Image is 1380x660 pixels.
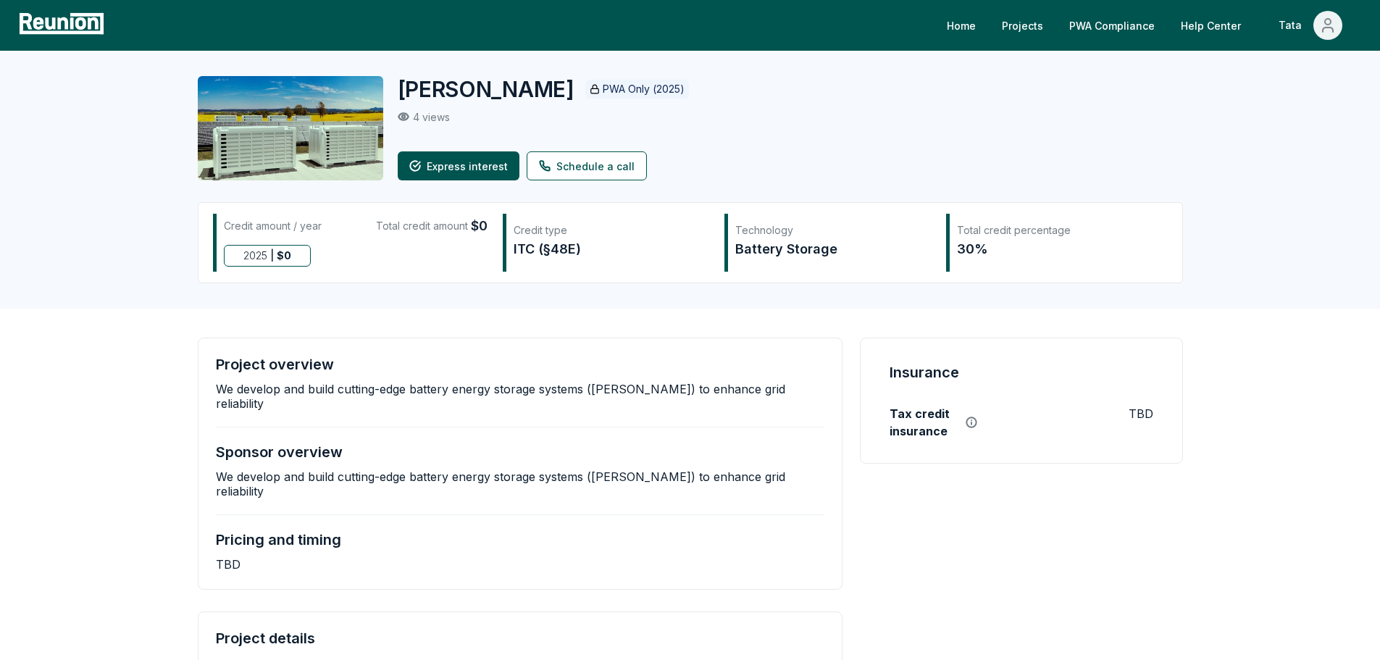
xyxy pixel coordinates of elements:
[216,630,825,647] h4: Project details
[198,76,383,180] img: Knapp BESS
[1279,11,1308,40] div: Tata
[376,216,488,236] div: Total credit amount
[957,239,1153,259] div: 30%
[957,223,1153,238] div: Total credit percentage
[270,246,274,266] span: |
[216,557,241,572] p: TBD
[890,405,957,440] label: Tax credit insurance
[1267,11,1354,40] button: Tata
[216,382,825,411] p: We develop and build cutting-edge battery energy storage systems ([PERSON_NAME]) to enhance grid ...
[471,216,488,236] span: $0
[398,151,519,180] button: Express interest
[890,362,959,383] h4: Insurance
[413,111,450,123] p: 4 views
[935,11,1366,40] nav: Main
[1058,11,1166,40] a: PWA Compliance
[514,223,709,238] div: Credit type
[277,246,291,266] span: $ 0
[514,239,709,259] div: ITC (§48E)
[216,531,341,548] h4: Pricing and timing
[216,469,825,498] p: We develop and build cutting-edge battery energy storage systems ([PERSON_NAME]) to enhance grid ...
[216,356,334,373] h4: Project overview
[990,11,1055,40] a: Projects
[935,11,987,40] a: Home
[224,216,322,236] div: Credit amount / year
[735,223,931,238] div: Technology
[398,76,574,102] h2: [PERSON_NAME]
[603,82,685,96] p: PWA Only (2025)
[216,443,343,461] h4: Sponsor overview
[243,246,267,266] span: 2025
[1169,11,1253,40] a: Help Center
[735,239,931,259] div: Battery Storage
[1129,405,1153,422] p: TBD
[527,151,647,180] a: Schedule a call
